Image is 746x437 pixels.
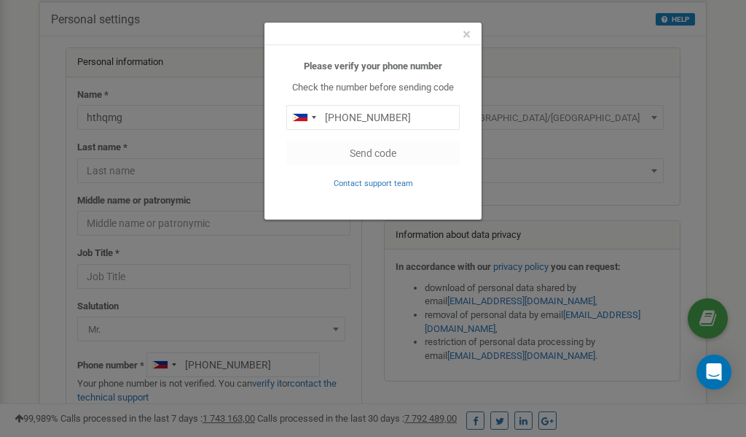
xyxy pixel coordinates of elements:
[286,105,460,130] input: 0905 123 4567
[286,81,460,95] p: Check the number before sending code
[287,106,321,129] div: Telephone country code
[463,27,471,42] button: Close
[334,177,413,188] a: Contact support team
[334,179,413,188] small: Contact support team
[286,141,460,166] button: Send code
[463,26,471,43] span: ×
[696,355,731,390] div: Open Intercom Messenger
[304,61,442,71] b: Please verify your phone number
